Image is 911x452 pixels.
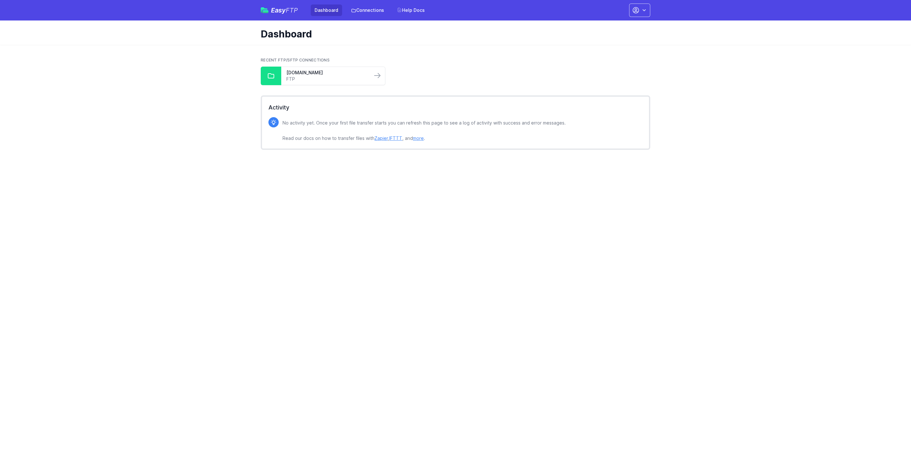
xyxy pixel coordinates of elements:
a: Help Docs [393,4,429,16]
h2: Recent FTP/SFTP Connections [261,58,650,63]
a: Zapier [374,135,388,141]
a: [DOMAIN_NAME] [286,69,367,76]
span: FTP [286,6,298,14]
a: FTP [286,76,367,82]
a: EasyFTP [261,7,298,13]
a: more [413,135,424,141]
a: Dashboard [311,4,342,16]
a: Connections [347,4,388,16]
h1: Dashboard [261,28,645,40]
h2: Activity [268,103,643,112]
img: easyftp_logo.png [261,7,268,13]
p: No activity yet. Once your first file transfer starts you can refresh this page to see a log of a... [283,119,566,142]
span: Easy [271,7,298,13]
a: IFTTT [389,135,402,141]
